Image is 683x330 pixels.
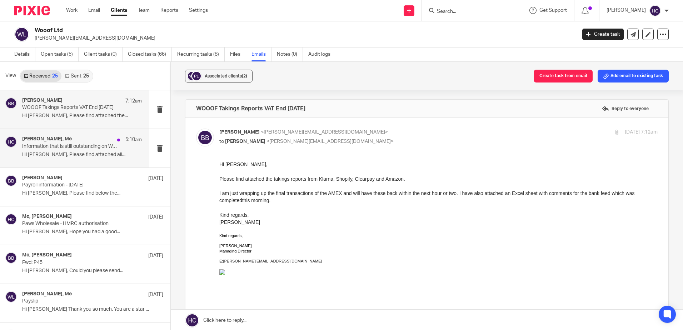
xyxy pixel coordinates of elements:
img: svg%3E [5,175,17,186]
p: Fwd: P45 [22,260,135,266]
p: [DATE] [148,252,163,259]
img: svg%3E [5,136,17,147]
a: Sent25 [61,70,92,82]
h4: WOOOF Takings Reports VAT End [DATE] [196,105,305,112]
p: Hi [PERSON_NAME], Please find below the... [22,190,163,196]
p: 5:10am [125,136,142,143]
span: to [219,139,224,144]
a: Open tasks (5) [41,47,79,61]
a: Team [138,7,150,14]
a: Reports [160,7,178,14]
p: Hi [PERSON_NAME], Could you please send... [22,268,163,274]
p: Payroll information - [DATE] [22,182,135,188]
img: svg%3E [187,71,198,81]
span: Get Support [539,8,567,13]
a: Notes (0) [277,47,303,61]
a: Recurring tasks (8) [177,47,225,61]
h4: [PERSON_NAME], Me [22,291,72,297]
a: Client tasks (0) [84,47,123,61]
p: Information that is still outstanding on Wooof [22,144,118,150]
button: Add email to existing task [598,70,669,82]
img: svg%3E [5,252,17,264]
h4: Me, [PERSON_NAME] [22,252,72,258]
span: [PERSON_NAME] [219,130,260,135]
img: svg%3E [649,5,661,16]
p: [DATE] [148,175,163,182]
h4: Me, [PERSON_NAME] [22,214,72,220]
span: View [5,72,16,80]
h4: [PERSON_NAME] [22,175,63,181]
p: WOOOF Takings Reports VAT End [DATE] [22,105,118,111]
h2: Wooof Ltd [35,27,464,34]
p: [DATE] [148,291,163,298]
img: svg%3E [5,291,17,302]
a: [PERSON_NAME][EMAIL_ADDRESS][DOMAIN_NAME] [4,98,103,102]
a: Files [230,47,246,61]
h4: [PERSON_NAME], Me [22,136,72,142]
a: Clients [111,7,127,14]
img: svg%3E [14,27,29,42]
a: Create task [582,29,624,40]
p: [PERSON_NAME][EMAIL_ADDRESS][DOMAIN_NAME] [35,35,572,42]
a: Received25 [20,70,61,82]
span: Associated clients [205,74,247,78]
a: Closed tasks (66) [128,47,172,61]
img: svg%3E [5,97,17,109]
p: [DATE] 7:12am [625,129,658,136]
a: Emails [251,47,271,61]
img: svg%3E [196,129,214,146]
h4: [PERSON_NAME] [22,97,63,104]
span: <[PERSON_NAME][EMAIL_ADDRESS][DOMAIN_NAME]> [266,139,394,144]
p: Hi [PERSON_NAME], Please find attached all... [22,152,142,158]
p: Paws Wholesale - HMRC authorisation [22,221,135,227]
p: Hi [PERSON_NAME], Please find attached the... [22,113,142,119]
div: 25 [52,74,58,79]
a: Email [88,7,100,14]
span: (2) [242,74,247,78]
a: Settings [189,7,208,14]
div: 25 [83,74,89,79]
p: [PERSON_NAME] [607,7,646,14]
p: [DATE] [148,214,163,221]
span: [PERSON_NAME] [225,139,265,144]
p: Hi [PERSON_NAME], Hope you had a good... [22,229,163,235]
input: Search [436,9,500,15]
a: Work [66,7,78,14]
img: Pixie [14,6,50,15]
p: Hi [PERSON_NAME] Thank you so much. You are a star ... [22,306,163,312]
p: 7:12am [125,97,142,105]
button: Create task from email [534,70,593,82]
span: <[PERSON_NAME][EMAIL_ADDRESS][DOMAIN_NAME]> [261,130,388,135]
label: Reply to everyone [600,103,650,114]
p: Payslip [22,298,135,304]
a: Audit logs [308,47,336,61]
span: this morning [23,37,50,42]
button: Associated clients(2) [185,70,253,82]
img: svg%3E [5,214,17,225]
a: Details [14,47,35,61]
img: svg%3E [191,71,202,81]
